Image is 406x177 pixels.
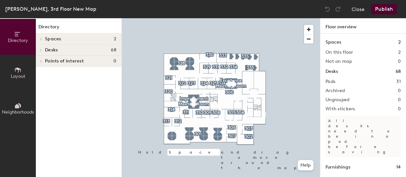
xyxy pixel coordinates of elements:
span: Points of interest [45,59,84,64]
h2: On this floor [326,50,353,55]
span: Desks [45,48,58,53]
h1: Floor overview [320,18,406,34]
span: Spaces [45,36,61,42]
h1: Desks [326,68,338,75]
p: All desks need to be in a pod before saving [326,116,401,157]
span: 68 [111,48,116,53]
h2: Archived [326,88,345,93]
button: Help [298,160,313,170]
img: Undo [324,6,331,12]
h1: Directory [36,23,122,34]
h1: Spaces [326,39,341,46]
h1: 14 [396,164,401,171]
h2: 2 [398,50,401,55]
h2: Pods [326,79,335,84]
button: Publish [371,4,397,14]
h2: 0 [398,106,401,112]
span: Directory [8,38,28,43]
img: Redo [335,6,341,12]
h2: 0 [398,97,401,102]
span: 0 [113,59,116,64]
h1: 68 [396,68,401,75]
span: Layout [11,74,25,79]
h1: 2 [398,39,401,46]
button: Close [352,4,365,14]
h2: Ungrouped [326,97,350,102]
h2: 0 [398,88,401,93]
div: [PERSON_NAME], 3rd Floor New Map [5,5,96,13]
h2: 31 [396,79,401,84]
span: 2 [114,36,116,42]
h2: Not on map [326,59,352,64]
span: Neighborhoods [2,109,34,115]
h2: With stickers [326,106,355,112]
h2: 0 [398,59,401,64]
h1: Furnishings [326,164,350,171]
